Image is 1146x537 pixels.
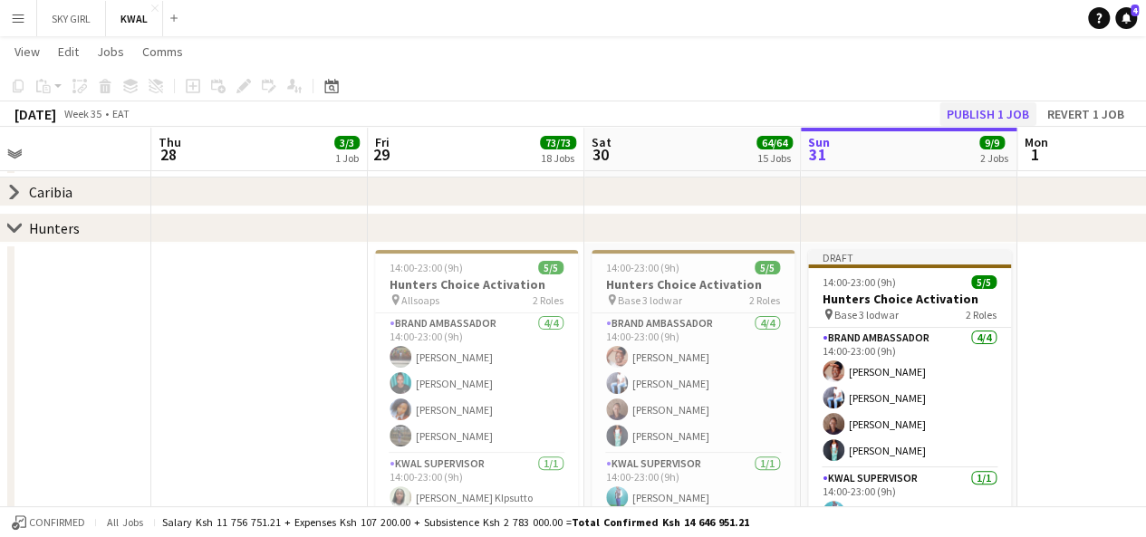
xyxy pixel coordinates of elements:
span: 31 [805,144,830,165]
span: Sun [808,134,830,150]
span: 1 [1022,144,1048,165]
span: 2 Roles [966,308,997,321]
span: 5/5 [538,261,563,274]
div: 2 Jobs [980,151,1008,165]
button: SKY GIRL [37,1,106,36]
span: 9/9 [979,136,1005,149]
h3: Hunters Choice Activation [592,276,794,292]
span: Edit [58,43,79,60]
div: Draft [808,250,1011,264]
span: 5/5 [755,261,780,274]
span: Thu [159,134,181,150]
div: 15 Jobs [757,151,792,165]
h3: Hunters Choice Activation [808,291,1011,307]
app-card-role: KWAL SUPERVISOR1/114:00-23:00 (9h)[PERSON_NAME] [592,454,794,515]
span: 28 [156,144,181,165]
button: KWAL [106,1,163,36]
span: Week 35 [60,107,105,120]
a: 4 [1115,7,1137,29]
span: Mon [1025,134,1048,150]
span: 14:00-23:00 (9h) [606,261,679,274]
span: Total Confirmed Ksh 14 646 951.21 [572,515,749,529]
span: 29 [372,144,390,165]
button: Revert 1 job [1040,102,1132,126]
span: Confirmed [29,516,85,529]
span: Jobs [97,43,124,60]
span: All jobs [103,515,147,529]
a: View [7,40,47,63]
span: Allsoaps [401,293,439,307]
div: 1 Job [335,151,359,165]
div: Caribia [29,183,72,201]
span: 73/73 [540,136,576,149]
app-job-card: 14:00-23:00 (9h)5/5Hunters Choice Activation Allsoaps2 RolesBrand Ambassador4/414:00-23:00 (9h)[P... [375,250,578,515]
span: Fri [375,134,390,150]
app-job-card: 14:00-23:00 (9h)5/5Hunters Choice Activation Base 3 lodwar2 RolesBrand Ambassador4/414:00-23:00 (... [592,250,794,515]
span: 4 [1131,5,1139,16]
div: Hunters [29,219,80,237]
div: [DATE] [14,105,56,123]
app-card-role: KWAL SUPERVISOR1/114:00-23:00 (9h)[PERSON_NAME] [808,468,1011,530]
span: Sat [592,134,612,150]
span: Base 3 lodwar [618,293,682,307]
app-job-card: Draft14:00-23:00 (9h)5/5Hunters Choice Activation Base 3 lodwar2 RolesBrand Ambassador4/414:00-23... [808,250,1011,518]
span: 30 [589,144,612,165]
a: Comms [135,40,190,63]
app-card-role: Brand Ambassador4/414:00-23:00 (9h)[PERSON_NAME][PERSON_NAME][PERSON_NAME][PERSON_NAME] [592,313,794,454]
app-card-role: Brand Ambassador4/414:00-23:00 (9h)[PERSON_NAME][PERSON_NAME][PERSON_NAME][PERSON_NAME] [808,328,1011,468]
app-card-role: KWAL SUPERVISOR1/114:00-23:00 (9h)[PERSON_NAME] KIpsutto [375,454,578,515]
span: View [14,43,40,60]
span: 14:00-23:00 (9h) [390,261,463,274]
span: Base 3 lodwar [834,308,899,321]
span: 64/64 [756,136,793,149]
button: Confirmed [9,513,88,532]
button: Publish 1 job [939,102,1036,126]
a: Jobs [90,40,131,63]
span: 5/5 [971,275,997,289]
a: Edit [51,40,86,63]
span: 14:00-23:00 (9h) [823,275,896,289]
div: 18 Jobs [541,151,575,165]
span: Comms [142,43,183,60]
div: Salary Ksh 11 756 751.21 + Expenses Ksh 107 200.00 + Subsistence Ksh 2 783 000.00 = [162,515,749,529]
span: 2 Roles [749,293,780,307]
div: EAT [112,107,130,120]
span: 3/3 [334,136,360,149]
h3: Hunters Choice Activation [375,276,578,292]
app-card-role: Brand Ambassador4/414:00-23:00 (9h)[PERSON_NAME][PERSON_NAME][PERSON_NAME][PERSON_NAME] [375,313,578,454]
span: 2 Roles [533,293,563,307]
